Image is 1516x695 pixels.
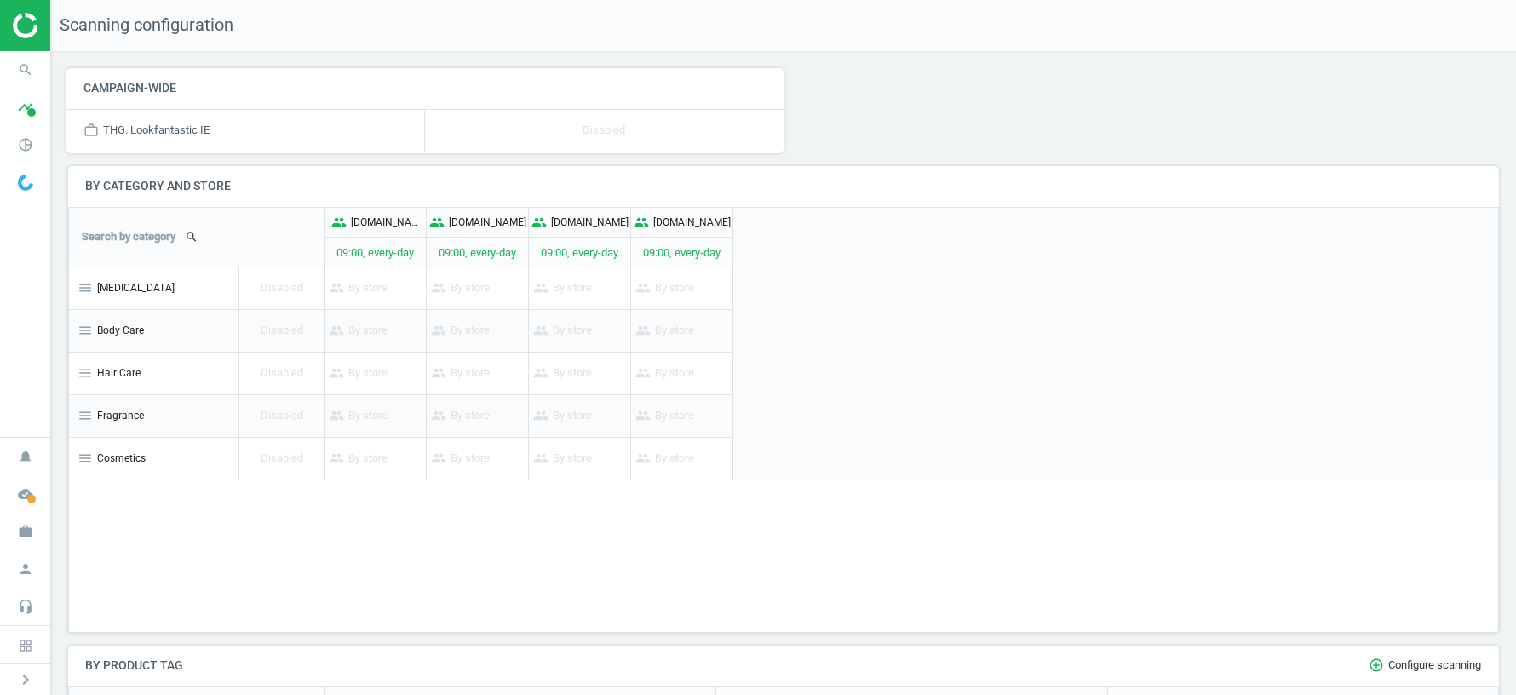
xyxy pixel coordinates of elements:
p: [DOMAIN_NAME] [653,215,731,230]
i: people [635,451,655,466]
i: menu [78,323,93,338]
i: people [329,365,348,381]
p: By store [431,310,490,352]
i: work [9,515,42,548]
i: people [431,323,451,338]
p: By store [635,310,694,352]
i: people [429,215,445,230]
div: Search by category [69,208,324,267]
p: Disabled [261,267,303,309]
button: search [175,222,208,251]
p: By store [635,395,694,437]
p: Disabled [261,438,303,480]
p: 09:00, every-day [427,238,528,267]
i: people [329,280,348,296]
p: [DOMAIN_NAME] [551,215,629,230]
div: Fragrance [69,395,238,437]
button: chevron_right [4,669,47,691]
i: people [635,280,655,296]
i: cloud_done [9,478,42,510]
h4: By product tag [68,646,200,686]
p: By store [329,353,388,394]
i: pie_chart_outlined [9,129,42,161]
p: Disabled [261,353,303,394]
span: Scanning configuration [51,14,233,37]
i: menu [78,365,93,381]
p: By store [533,353,592,394]
i: add_circle_outline [1369,658,1388,673]
p: Disabled [583,110,625,152]
div: Body Care [69,310,238,352]
i: headset_mic [9,590,42,623]
p: By store [431,353,490,394]
h4: Campaign-wide [66,68,784,108]
i: people [635,408,655,423]
i: people [431,408,451,423]
i: search [9,54,42,86]
img: ajHJNr6hYgQAAAAASUVORK5CYII= [13,13,134,38]
p: By store [533,267,592,309]
i: people [635,365,655,381]
i: people [431,451,451,466]
p: By store [431,438,490,480]
i: people [531,215,547,230]
i: chevron_right [15,669,36,690]
i: timeline [9,91,42,123]
i: people [329,323,348,338]
img: wGWNvw8QSZomAAAAABJRU5ErkJggg== [18,175,33,191]
i: work_outline [83,123,103,138]
i: person [9,553,42,585]
p: [DOMAIN_NAME] [449,215,526,230]
div: THG. Lookfantastic IE [66,110,425,152]
p: Disabled [261,310,303,352]
p: By store [329,310,388,352]
p: By store [635,267,694,309]
i: people [533,451,553,466]
div: Hair Care [69,353,238,394]
p: By store [635,438,694,480]
i: people [533,365,553,381]
i: people [431,280,451,296]
i: people [533,280,553,296]
p: By store [329,438,388,480]
h4: By category and store [68,166,1499,206]
i: menu [78,408,93,423]
i: people [331,215,347,230]
p: By store [533,438,592,480]
p: Disabled [261,395,303,437]
p: By store [533,310,592,352]
i: people [634,215,649,230]
p: By store [431,267,490,309]
p: By store [635,353,694,394]
p: 09:00, every-day [529,238,630,267]
i: notifications [9,440,42,473]
p: [DOMAIN_NAME] [351,215,419,230]
i: people [533,408,553,423]
div: [MEDICAL_DATA] [69,267,238,309]
button: add_circle_outlineConfigure scanning [1342,646,1499,686]
i: people [329,408,348,423]
p: By store [431,395,490,437]
i: people [329,451,348,466]
i: menu [78,280,93,296]
i: people [635,323,655,338]
p: By store [329,395,388,437]
i: people [431,365,451,381]
i: menu [78,451,93,466]
p: By store [329,267,388,309]
div: Cosmetics [69,438,238,480]
p: 09:00, every-day [631,238,732,267]
p: 09:00, every-day [324,238,426,267]
i: people [533,323,553,338]
p: By store [533,395,592,437]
